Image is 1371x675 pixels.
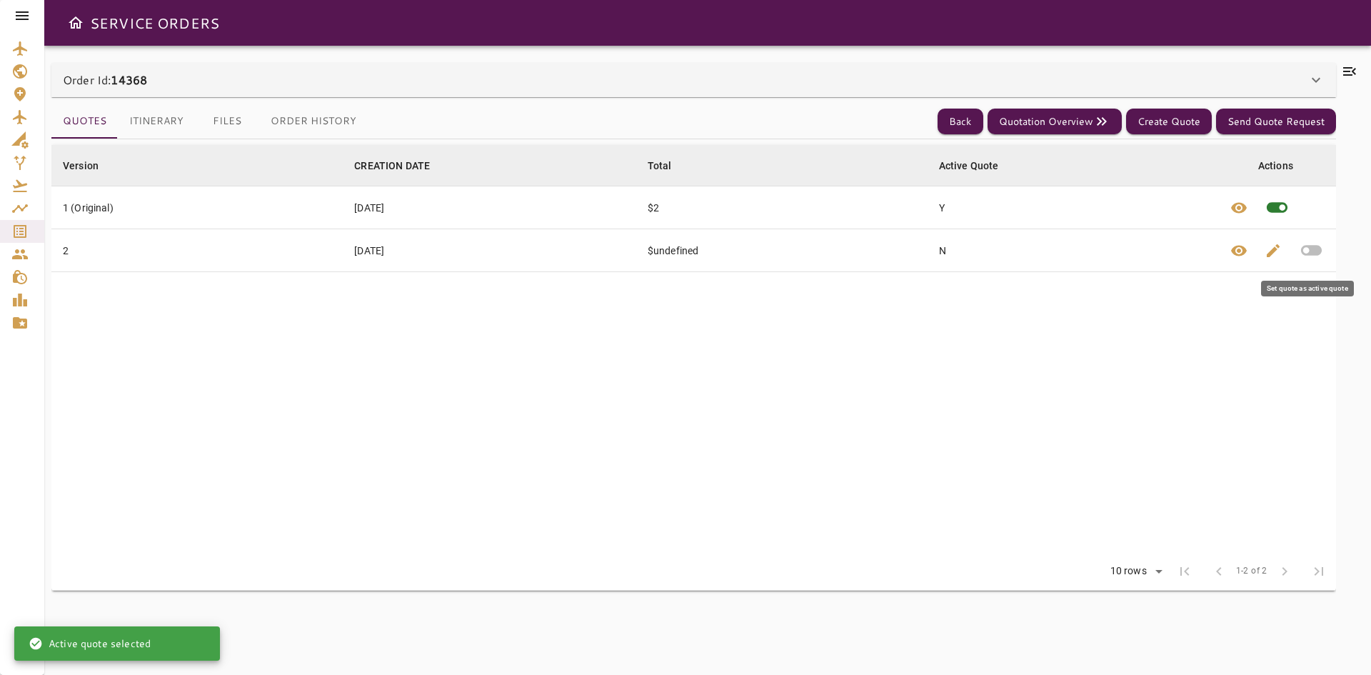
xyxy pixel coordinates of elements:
[1107,565,1150,577] div: 10 rows
[63,157,99,174] div: Version
[928,186,1218,229] td: Y
[636,229,928,272] td: $undefined
[1167,554,1202,589] span: First Page
[1265,242,1282,259] span: edit
[1222,186,1256,229] button: View quote details
[61,9,90,37] button: Open drawer
[1101,561,1167,582] div: 10 rows
[90,11,219,34] h6: SERVICE ORDERS
[51,104,368,139] div: basic tabs example
[988,109,1122,135] button: Quotation Overview
[1216,109,1336,135] button: Send Quote Request
[1256,186,1298,229] span: This quote is already active
[63,71,147,89] p: Order Id:
[939,157,1018,174] span: Active Quote
[1230,242,1247,259] span: visibility
[354,157,430,174] div: CREATION DATE
[938,109,983,135] button: Back
[648,157,672,174] div: Total
[1222,229,1256,271] button: View quote details
[939,157,999,174] div: Active Quote
[1236,564,1267,579] span: 1-2 of 2
[354,157,448,174] span: CREATION DATE
[1126,109,1212,135] button: Create Quote
[111,71,147,88] b: 14368
[1202,554,1236,589] span: Previous Page
[118,104,195,139] button: Itinerary
[1302,554,1336,589] span: Last Page
[343,229,636,272] td: [DATE]
[51,104,118,139] button: Quotes
[51,229,343,272] td: 2
[648,157,690,174] span: Total
[51,63,1336,97] div: Order Id:14368
[259,104,368,139] button: Order History
[195,104,259,139] button: Files
[51,186,343,229] td: 1 (Original)
[1230,199,1247,216] span: visibility
[63,157,117,174] span: Version
[29,631,151,656] div: Active quote selected
[636,186,928,229] td: $2
[1267,554,1302,589] span: Next Page
[1256,229,1290,271] button: Edit quote
[928,229,1218,272] td: N
[343,186,636,229] td: [DATE]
